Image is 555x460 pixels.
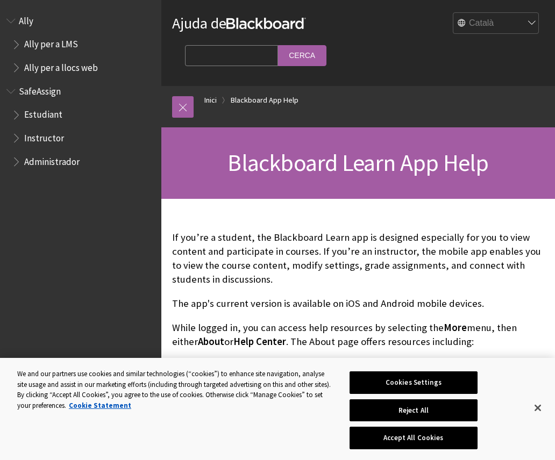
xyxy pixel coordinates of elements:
[172,13,306,33] a: Ajuda deBlackboard
[526,396,550,420] button: Close
[172,297,544,311] p: The app's current version is available on iOS and Android mobile devices.
[24,129,64,143] span: Instructor
[24,106,62,120] span: Estudiant
[453,13,539,34] select: Site Language Selector
[6,82,155,171] nav: Book outline for Blackboard SafeAssign
[172,231,544,287] p: If you’re a student, the Blackboard Learn app is designed especially for you to view content and ...
[231,94,298,107] a: Blackboard App Help
[350,399,477,422] button: Reject All
[198,335,224,348] span: About
[350,427,477,449] button: Accept All Cookies
[19,82,61,97] span: SafeAssign
[69,401,131,410] a: More information about your privacy, opens in a new tab
[6,12,155,77] nav: Book outline for Anthology Ally Help
[444,321,467,334] span: More
[24,35,78,50] span: Ally per a LMS
[350,371,477,394] button: Cookies Settings
[24,153,80,167] span: Administrador
[172,321,544,349] p: While logged in, you can access help resources by selecting the menu, then either or . The About ...
[24,59,98,73] span: Ally per a llocs web
[233,335,286,348] span: Help Center
[19,12,33,26] span: Ally
[227,148,488,177] span: Blackboard Learn App Help
[17,369,333,411] div: We and our partners use cookies and similar technologies (“cookies”) to enhance site navigation, ...
[226,18,306,29] strong: Blackboard
[278,45,326,66] input: Cerca
[204,94,217,107] a: Inici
